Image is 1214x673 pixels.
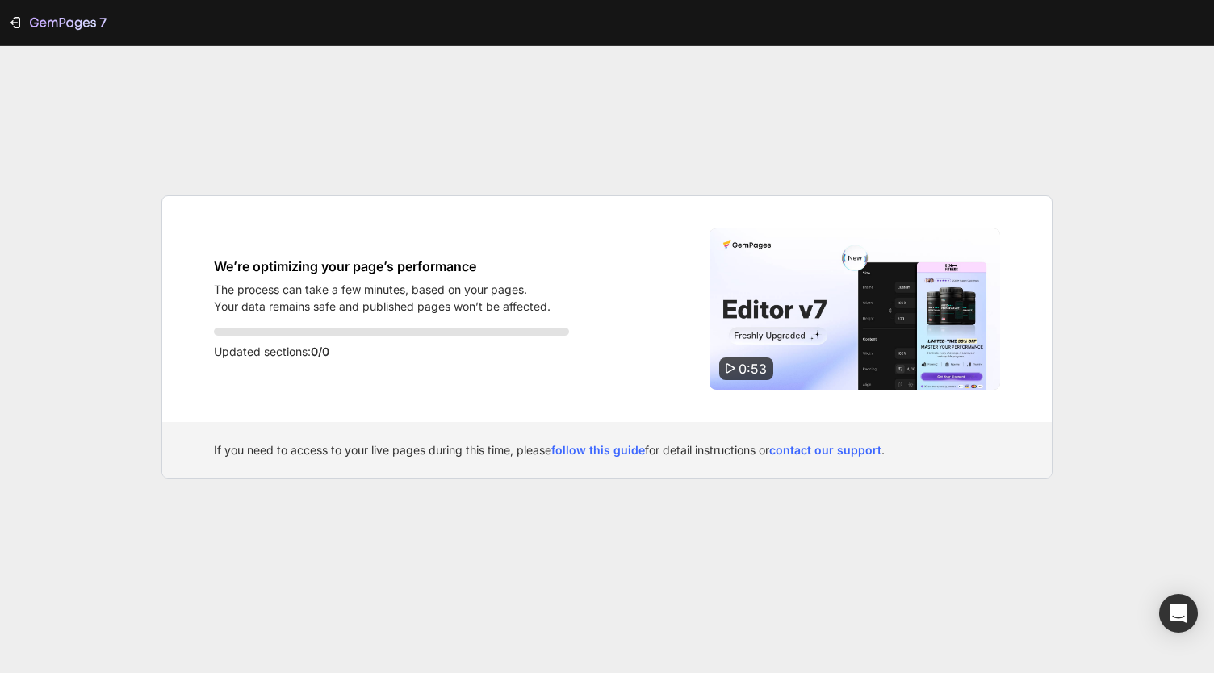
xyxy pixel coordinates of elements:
a: follow this guide [551,443,645,457]
p: The process can take a few minutes, based on your pages. [214,281,550,298]
p: Updated sections: [214,342,569,362]
div: Open Intercom Messenger [1159,594,1198,633]
p: Your data remains safe and published pages won’t be affected. [214,298,550,315]
span: 0:53 [739,361,767,377]
span: 0/0 [311,345,329,358]
a: contact our support [769,443,881,457]
img: Video thumbnail [710,228,1000,390]
h1: We’re optimizing your page’s performance [214,257,550,276]
div: If you need to access to your live pages during this time, please for detail instructions or . [214,441,1000,458]
p: 7 [99,13,107,32]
